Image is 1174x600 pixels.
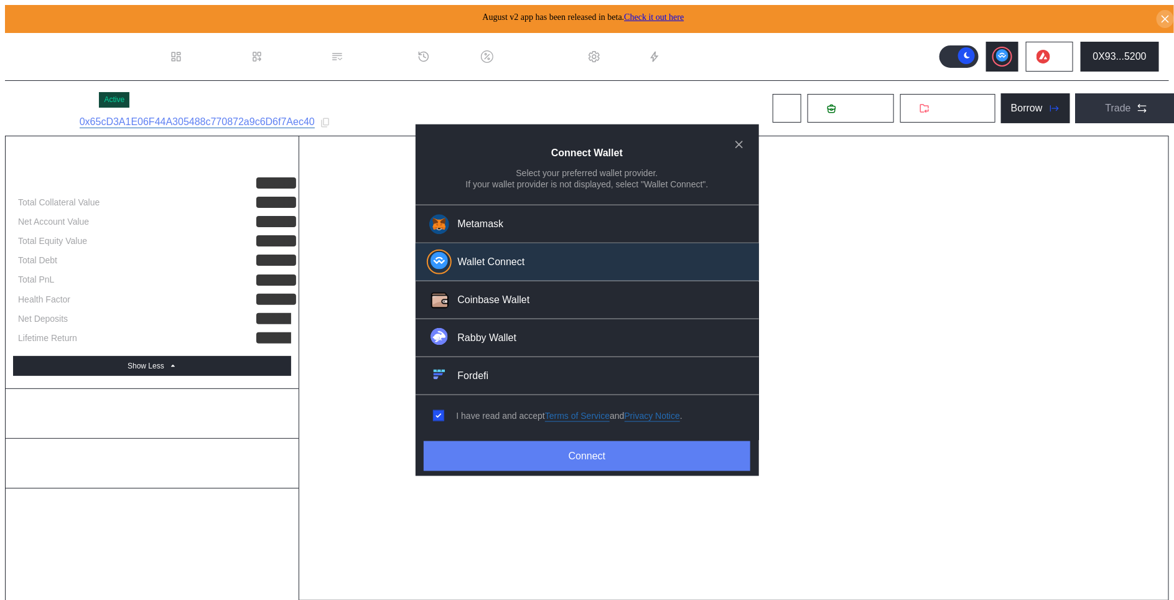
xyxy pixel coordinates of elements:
div: Fordefi [458,369,489,382]
img: Coinbase Wallet [429,290,450,311]
h2: Connect Wallet [551,148,623,159]
div: Lifetime Return [18,332,77,344]
div: If your wallet provider is not displayed, select "Wallet Connect". [466,178,709,189]
button: close modal [729,134,749,154]
div: Total Equity Value [18,235,87,246]
div: Total PnL [18,274,54,285]
a: Check it out here [624,12,684,22]
div: Show Less [128,362,164,370]
div: Dashboard [187,51,236,62]
div: Permissions [348,51,403,62]
div: History [435,51,466,62]
div: Select your preferred wallet provider. [516,167,658,178]
span: August v2 app has been released in beta. [483,12,684,22]
div: Loading ... [15,88,94,111]
img: Rabby Wallet [431,328,448,345]
div: Metamask [458,217,504,230]
div: Subaccount ID: [15,118,75,128]
div: Borrow [1011,103,1043,114]
div: Active [104,95,124,104]
button: Wallet Connect [416,243,759,281]
button: Connect [424,441,750,471]
div: Rabby Wallet [458,331,517,344]
img: chain logo [1037,50,1050,63]
div: Admin [605,51,633,62]
button: Metamask [416,205,759,243]
div: Account Summary [13,149,291,173]
div: Account Balance [13,401,291,426]
div: Automations [666,51,721,62]
div: Total Account Balance [18,177,104,189]
button: Rabby WalletRabby Wallet [416,319,759,357]
button: Coinbase WalletCoinbase Wallet [416,281,759,319]
div: I have read and accept . [457,410,683,422]
div: Loan Book [268,51,316,62]
div: Coinbase Wallet [458,293,530,306]
div: Aggregate Debt [13,451,291,476]
div: Total Debt [18,255,57,266]
a: Terms of Service [545,410,610,422]
div: Total Collateral Value [18,197,100,208]
span: Deposit [841,103,875,114]
img: Fordefi [431,366,448,383]
div: 0X93...5200 [1093,51,1147,62]
span: and [610,410,624,421]
a: 0x65cD3A1E06F44A305488c770872a9c6D6f7Aec40 [80,116,315,128]
button: FordefiFordefi [416,357,759,395]
div: Discount Factors [498,51,573,62]
a: Privacy Notice [625,410,680,422]
div: Net Deposits [18,313,68,324]
span: Withdraw [934,103,976,114]
div: Wallet Connect [458,255,525,268]
div: Trade [1106,103,1131,114]
div: Health Factor [18,294,70,305]
div: Net Account Value [18,216,89,227]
